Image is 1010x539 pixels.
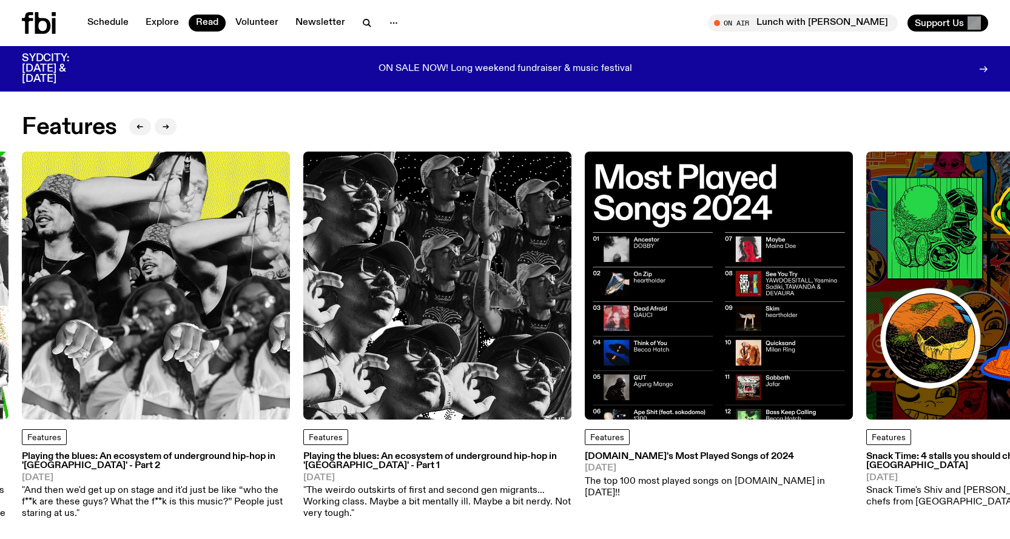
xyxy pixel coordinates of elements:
h3: [DOMAIN_NAME]'s Most Played Songs of 2024 [585,452,853,461]
a: Playing the blues: An ecosystem of underground hip-hop in '[GEOGRAPHIC_DATA]' - Part 2[DATE]"And ... [22,452,290,520]
a: Features [585,429,630,445]
a: Features [22,429,67,445]
a: Read [189,15,226,32]
a: Volunteer [228,15,286,32]
h3: Playing the blues: An ecosystem of underground hip-hop in '[GEOGRAPHIC_DATA]' - Part 1 [303,452,571,470]
span: [DATE] [303,474,571,483]
p: ON SALE NOW! Long weekend fundraiser & music festival [379,64,632,75]
h3: Playing the blues: An ecosystem of underground hip-hop in '[GEOGRAPHIC_DATA]' - Part 2 [22,452,290,470]
a: Features [866,429,911,445]
a: Explore [138,15,186,32]
span: Support Us [915,18,964,28]
h2: Features [22,116,117,138]
p: "And then we'd get up on stage and it'd just be like “who the f**k are these guys? What the f**k ... [22,485,290,520]
a: Schedule [80,15,136,32]
a: Features [303,429,348,445]
p: The top 100 most played songs on [DOMAIN_NAME] in [DATE]!! [585,476,853,499]
p: "The weirdo outskirts of first and second gen migrants…Working class. Maybe a bit mentally ill. M... [303,485,571,520]
span: Features [590,434,624,442]
span: [DATE] [22,474,290,483]
a: [DOMAIN_NAME]'s Most Played Songs of 2024[DATE]The top 100 most played songs on [DOMAIN_NAME] in ... [585,452,853,499]
span: Features [27,434,61,442]
a: Playing the blues: An ecosystem of underground hip-hop in '[GEOGRAPHIC_DATA]' - Part 1[DATE]"The ... [303,452,571,520]
h3: SYDCITY: [DATE] & [DATE] [22,53,99,84]
button: On AirLunch with [PERSON_NAME] [708,15,898,32]
span: Features [872,434,906,442]
a: Newsletter [288,15,352,32]
button: Support Us [907,15,988,32]
span: Features [309,434,343,442]
span: [DATE] [585,464,853,473]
